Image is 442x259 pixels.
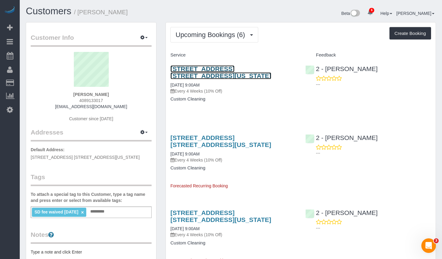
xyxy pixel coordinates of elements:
span: 6 [369,8,374,13]
span: Forecasted Recurring Booking [170,183,228,188]
span: [STREET_ADDRESS] [STREET_ADDRESS][US_STATE] [31,155,140,160]
h4: Feedback [305,53,431,58]
a: Help [380,11,392,16]
p: Every 4 Weeks (10% Off) [170,157,296,163]
label: Default Address: [31,147,65,153]
a: [STREET_ADDRESS] [STREET_ADDRESS][US_STATE] [170,134,271,148]
a: × [81,210,84,215]
legend: Customer Info [31,33,152,47]
span: SD fee waived [DATE] [34,210,78,214]
a: [DATE] 9:00AM [170,152,200,156]
legend: Notes [31,230,152,244]
a: Beta [341,11,360,16]
a: Customers [26,6,71,16]
span: Customer since [DATE] [69,116,113,121]
a: [DATE] 9:00AM [170,226,200,231]
a: 2 - [PERSON_NAME] [305,65,378,72]
button: Create Booking [389,27,431,40]
img: New interface [350,10,360,18]
h4: Service [170,53,296,58]
img: Automaid Logo [4,6,16,15]
h4: Custom Cleaning [170,240,296,246]
p: --- [316,81,431,87]
a: [STREET_ADDRESS] [STREET_ADDRESS][US_STATE] [170,209,271,223]
span: 3 [434,238,439,243]
a: [EMAIL_ADDRESS][DOMAIN_NAME] [55,104,127,109]
span: Upcoming Bookings (6) [176,31,248,39]
a: 6 [364,6,376,19]
p: Every 4 Weeks (10% Off) [170,88,296,94]
a: [DATE] 9:00AM [170,83,200,87]
span: 4089133017 [79,98,103,103]
strong: [PERSON_NAME] [73,92,109,97]
pre: Type a note and click Enter [31,249,152,255]
small: / [PERSON_NAME] [74,9,128,15]
p: --- [316,150,431,156]
legend: Tags [31,172,152,186]
p: --- [316,225,431,231]
h4: Custom Cleaning [170,97,296,102]
a: 2 - [PERSON_NAME] [305,209,378,216]
button: Upcoming Bookings (6) [170,27,258,43]
a: 2 - [PERSON_NAME] [305,134,378,141]
a: [STREET_ADDRESS] [STREET_ADDRESS][US_STATE] [170,65,271,79]
label: To attach a special tag to this Customer, type a tag name and press enter or select from availabl... [31,191,152,203]
a: [PERSON_NAME] [396,11,434,16]
iframe: Intercom live chat [421,238,436,253]
h4: Custom Cleaning [170,165,296,171]
p: Every 4 Weeks (10% Off) [170,232,296,238]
